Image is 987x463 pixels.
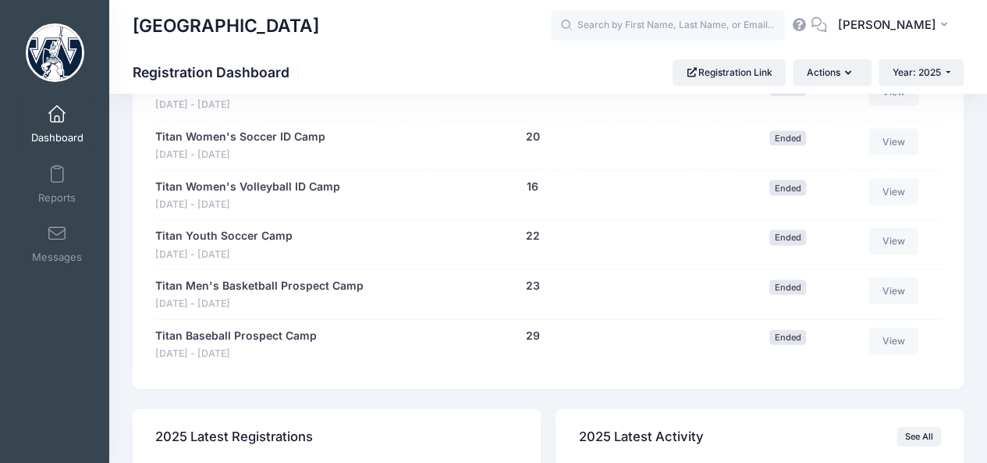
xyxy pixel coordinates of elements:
[525,228,539,244] button: 22
[20,216,94,271] a: Messages
[527,179,538,195] button: 16
[155,328,317,344] a: Titan Baseball Prospect Camp
[133,64,303,80] h1: Registration Dashboard
[525,278,539,294] button: 23
[879,59,964,86] button: Year: 2025
[155,228,293,244] a: Titan Youth Soccer Camp
[155,98,328,112] span: [DATE] - [DATE]
[155,278,364,294] a: Titan Men's Basketball Prospect Camp
[893,66,941,78] span: Year: 2025
[868,129,918,155] a: View
[896,427,941,446] a: See All
[525,129,539,145] button: 20
[579,415,704,459] h4: 2025 Latest Activity
[673,59,786,86] a: Registration Link
[769,330,806,345] span: Ended
[133,8,319,44] h1: [GEOGRAPHIC_DATA]
[525,328,539,344] button: 29
[155,297,364,312] span: [DATE] - [DATE]
[769,180,806,195] span: Ended
[38,191,76,205] span: Reports
[769,280,806,295] span: Ended
[155,148,325,162] span: [DATE] - [DATE]
[868,179,918,205] a: View
[551,10,785,41] input: Search by First Name, Last Name, or Email...
[20,97,94,151] a: Dashboard
[837,16,936,34] span: [PERSON_NAME]
[769,131,806,146] span: Ended
[155,179,340,195] a: Titan Women's Volleyball ID Camp
[26,23,84,82] img: Westminster College
[793,59,871,86] button: Actions
[868,278,918,305] a: View
[155,347,317,361] span: [DATE] - [DATE]
[155,248,293,262] span: [DATE] - [DATE]
[32,251,82,265] span: Messages
[155,415,313,459] h4: 2025 Latest Registrations
[31,132,83,145] span: Dashboard
[868,328,918,354] a: View
[155,198,340,212] span: [DATE] - [DATE]
[868,228,918,255] a: View
[20,157,94,212] a: Reports
[827,8,964,44] button: [PERSON_NAME]
[155,129,325,145] a: Titan Women's Soccer ID Camp
[769,230,806,245] span: Ended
